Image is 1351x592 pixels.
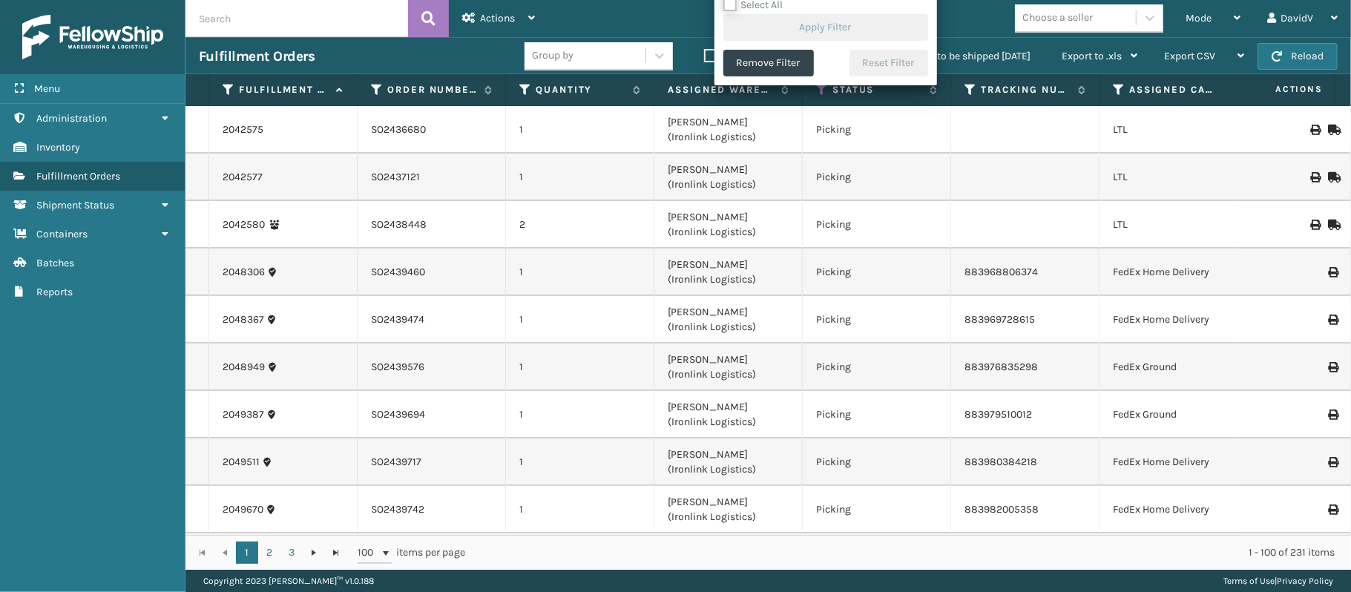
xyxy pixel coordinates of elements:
div: Group by [532,48,573,64]
a: 3 [280,542,303,564]
a: 2048949 [223,360,265,375]
td: [PERSON_NAME] (Ironlink Logistics) [654,154,803,201]
td: Picking [803,296,951,343]
td: [PERSON_NAME] (Ironlink Logistics) [654,438,803,486]
i: Print Label [1328,267,1337,277]
span: Shipment Status [36,199,114,211]
span: items per page [358,542,466,564]
label: Use regular Palletizing mode [704,50,855,62]
i: Mark as Shipped [1328,220,1337,230]
span: Export CSV [1164,50,1215,62]
a: 2049670 [223,502,263,517]
a: 2048306 [223,265,265,280]
i: Print Label [1328,315,1337,325]
td: Picking [803,343,951,391]
td: Picking [803,201,951,249]
div: 1 - 100 of 231 items [487,545,1335,560]
img: logo [22,15,163,59]
label: Status [832,83,922,96]
td: LTL [1099,154,1248,201]
i: Print Label [1328,362,1337,372]
td: SO2439460 [358,249,506,296]
a: Go to the last page [325,542,347,564]
td: FedEx Home Delivery [1099,249,1248,296]
td: FedEx Home Delivery [1099,533,1248,581]
td: [PERSON_NAME] (Ironlink Logistics) [654,249,803,296]
i: Mark as Shipped [1328,125,1337,135]
td: SO2437121 [358,154,506,201]
td: SO2439811 [358,533,506,581]
td: SO2439474 [358,296,506,343]
label: Tracking Number [981,83,1071,96]
a: 883968806374 [964,266,1038,278]
label: Orders to be shipped [DATE] [887,50,1030,62]
td: [PERSON_NAME] (Ironlink Logistics) [654,296,803,343]
td: 2 [506,201,654,249]
td: Picking [803,391,951,438]
td: FedEx Home Delivery [1099,438,1248,486]
td: Picking [803,249,951,296]
a: 883976835298 [964,361,1038,373]
td: [PERSON_NAME] (Ironlink Logistics) [654,486,803,533]
i: Print BOL [1310,125,1319,135]
span: Inventory [36,141,80,154]
p: Copyright 2023 [PERSON_NAME]™ v 1.0.188 [203,570,374,592]
button: Reload [1258,43,1338,70]
a: Terms of Use [1223,576,1275,586]
td: 1 [506,296,654,343]
a: 2042577 [223,170,263,185]
span: Export to .xls [1062,50,1122,62]
td: FedEx Home Delivery [1099,486,1248,533]
label: Assigned Carrier Service [1129,83,1219,96]
button: Reset Filter [849,50,928,76]
button: Apply Filter [723,14,928,41]
td: 1 [506,154,654,201]
td: FedEx Home Delivery [1099,296,1248,343]
a: 883969728615 [964,313,1035,326]
button: Remove Filter [723,50,814,76]
label: Quantity [536,83,625,96]
td: Picking [803,438,951,486]
td: [PERSON_NAME] (Ironlink Logistics) [654,533,803,581]
span: Mode [1186,12,1212,24]
td: Picking [803,106,951,154]
td: SO2439576 [358,343,506,391]
span: Actions [480,12,515,24]
div: | [1223,570,1333,592]
td: 1 [506,249,654,296]
td: SO2439742 [358,486,506,533]
a: 2042575 [223,122,263,137]
a: 2049511 [223,455,260,470]
i: Print Label [1328,457,1337,467]
td: Picking [803,486,951,533]
td: 1 [506,438,654,486]
td: FedEx Ground [1099,391,1248,438]
i: Print Label [1328,504,1337,515]
i: Print BOL [1310,172,1319,182]
span: Containers [36,228,88,240]
td: SO2438448 [358,201,506,249]
a: 883980384218 [964,455,1037,468]
i: Mark as Shipped [1328,172,1337,182]
td: 1 [506,106,654,154]
span: Reports [36,286,73,298]
h3: Fulfillment Orders [199,47,315,65]
td: [PERSON_NAME] (Ironlink Logistics) [654,343,803,391]
td: [PERSON_NAME] (Ironlink Logistics) [654,391,803,438]
td: [PERSON_NAME] (Ironlink Logistics) [654,106,803,154]
td: LTL [1099,201,1248,249]
a: 883979510012 [964,408,1032,421]
td: 1 [506,391,654,438]
a: 2049387 [223,407,264,422]
td: Picking [803,154,951,201]
td: SO2436680 [358,106,506,154]
a: 2042580 [223,217,265,232]
td: 1 [506,486,654,533]
a: 2048367 [223,312,264,327]
span: Administration [36,112,107,125]
td: SO2439694 [358,391,506,438]
a: Go to the next page [303,542,325,564]
span: Fulfillment Orders [36,170,120,182]
a: 1 [236,542,258,564]
label: Assigned Warehouse [668,83,774,96]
